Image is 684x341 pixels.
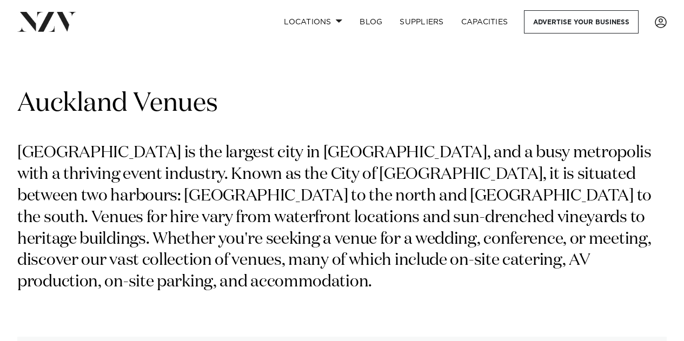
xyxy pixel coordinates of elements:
[391,10,452,34] a: SUPPLIERS
[351,10,391,34] a: BLOG
[524,10,639,34] a: Advertise your business
[17,87,667,121] h1: Auckland Venues
[17,143,667,293] p: [GEOGRAPHIC_DATA] is the largest city in [GEOGRAPHIC_DATA], and a busy metropolis with a thriving...
[453,10,517,34] a: Capacities
[17,12,76,31] img: nzv-logo.png
[275,10,351,34] a: Locations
